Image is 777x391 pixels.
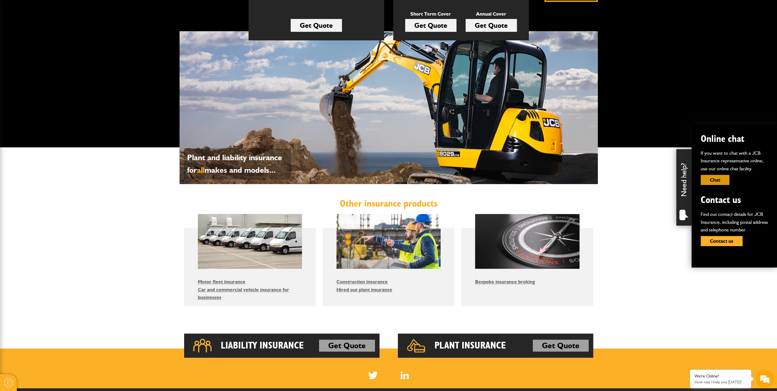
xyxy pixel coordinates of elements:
a: Bespoke insurance broking [475,279,535,285]
img: Twitter [368,371,378,379]
div: Need help? [676,149,692,226]
h2: Plant Insurance [434,340,506,352]
a: Get Quote [405,19,456,32]
a: Car and commercial vehicle insurance for businesses [198,287,289,301]
button: Chat [701,175,729,185]
a: Construction insurance [336,279,388,285]
p: Plant and liability insurance for makes and models... [187,151,288,176]
button: Contact us [701,236,743,246]
span: all [197,165,205,175]
h2: Contact us [701,194,768,206]
img: Linked In [401,371,409,379]
a: Hired out plant insurance [336,287,392,293]
p: Annual Cover [466,10,517,18]
a: Get Quote [291,19,342,32]
a: Get Quote [319,340,375,352]
h2: Liability Insurance [221,340,304,352]
a: Motor fleet insurance [198,279,245,285]
p: Short Term Cover [405,10,456,18]
p: If you want to chat with a JCB Insurance representative online, use our online chat facility. [701,149,768,173]
h2: Online chat [701,133,768,145]
img: Construction insurance [336,214,441,269]
img: Motor fleet insurance [198,214,302,269]
p: How may I help you today? [695,380,746,384]
a: Get Quote [466,19,517,32]
div: We're Online! [695,374,746,379]
a: LinkedIn [401,371,409,379]
img: Bespoke insurance broking [475,214,579,269]
h2: Other insurance products [184,198,593,209]
a: Get Quote [533,340,589,352]
p: Find out contact details for JCB Insurance, including postal address and telephone number. [701,210,768,234]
